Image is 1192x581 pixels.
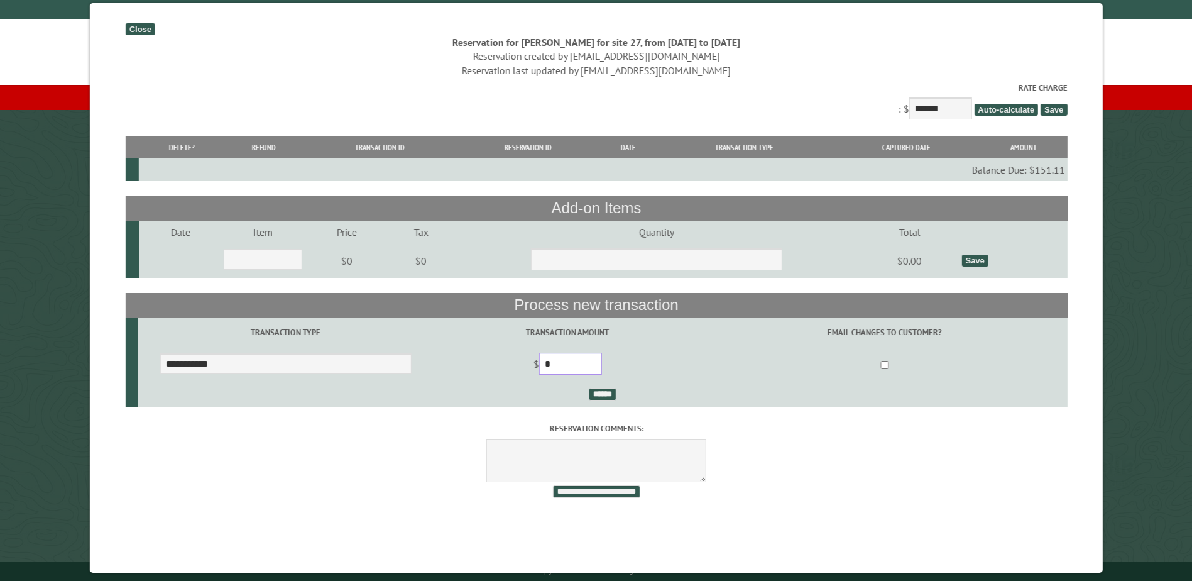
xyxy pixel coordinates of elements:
label: Transaction Amount [435,326,699,338]
small: © Campground Commander LLC. All rights reserved. [525,567,667,575]
td: Quantity [453,221,860,243]
label: Rate Charge [125,82,1067,94]
th: Add-on Items [125,196,1067,220]
td: Tax [388,221,453,243]
td: Item [222,221,304,243]
td: $0.00 [860,243,960,279]
div: Close [125,23,155,35]
th: Captured Date [832,136,980,158]
label: Email changes to customer? [704,326,1065,338]
div: Reservation last updated by [EMAIL_ADDRESS][DOMAIN_NAME] [125,64,1067,77]
th: Process new transaction [125,293,1067,317]
span: Auto-calculate [974,104,1038,116]
div: Reservation for [PERSON_NAME] for site 27, from [DATE] to [DATE] [125,35,1067,49]
th: Reservation ID [456,136,600,158]
td: Total [860,221,960,243]
div: Reservation created by [EMAIL_ADDRESS][DOMAIN_NAME] [125,49,1067,63]
label: Transaction Type [139,326,431,338]
td: Price [304,221,389,243]
th: Transaction ID [303,136,455,158]
td: $ [433,348,701,383]
span: Save [1040,104,1066,116]
th: Transaction Type [655,136,831,158]
td: Balance Due: $151.11 [139,158,1067,181]
td: Date [139,221,222,243]
td: $0 [304,243,389,279]
div: : $ [125,82,1067,123]
th: Refund [224,136,303,158]
div: Save [961,255,988,267]
th: Amount [980,136,1066,158]
th: Delete? [139,136,224,158]
td: $0 [388,243,453,279]
label: Reservation comments: [125,423,1067,434]
th: Date [600,136,655,158]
